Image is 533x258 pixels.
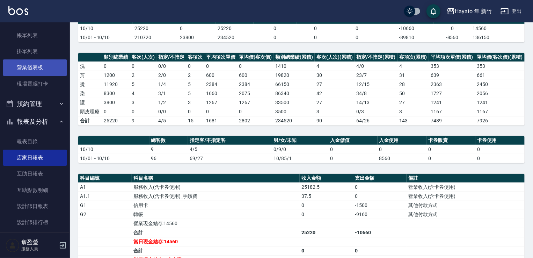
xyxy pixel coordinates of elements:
[315,71,355,80] td: 30
[475,107,525,116] td: 1167
[186,107,204,116] td: 0
[328,136,377,145] th: 入金儲值
[353,246,407,255] td: 0
[355,107,397,116] td: 0 / 3
[133,24,178,33] td: 25220
[78,136,525,163] table: a dense table
[429,98,475,107] td: 1241
[353,210,407,219] td: -9160
[429,62,475,71] td: 353
[133,33,178,42] td: 210720
[130,107,156,116] td: 0
[498,5,525,18] button: 登出
[186,98,204,107] td: 3
[3,95,67,113] button: 預約管理
[156,53,186,62] th: 指定/不指定
[353,174,407,183] th: 支出金額
[475,80,525,89] td: 2450
[407,192,525,201] td: 營業收入(含卡券使用)
[102,71,130,80] td: 1200
[78,145,149,154] td: 10/10
[204,98,237,107] td: 1267
[315,116,355,125] td: 90
[397,62,429,71] td: 4
[272,136,329,145] th: 男/女/未知
[149,154,188,163] td: 96
[204,116,237,125] td: 1681
[204,107,237,116] td: 0
[21,239,57,246] h5: 詹盈瑩
[272,145,329,154] td: 0/9/0
[132,246,300,255] td: 合計
[475,89,525,98] td: 2056
[315,62,355,71] td: 4
[397,116,429,125] td: 143
[353,192,407,201] td: 0
[300,228,353,237] td: 25220
[475,98,525,107] td: 1241
[102,62,130,71] td: 0
[130,98,156,107] td: 3
[3,198,67,214] a: 設計師日報表
[353,228,407,237] td: -10660
[78,201,132,210] td: G1
[237,116,273,125] td: 2802
[186,71,204,80] td: 2
[378,136,426,145] th: 入金使用
[355,98,397,107] td: 14 / 13
[130,71,156,80] td: 2
[300,201,353,210] td: 0
[186,53,204,62] th: 客項次
[397,53,429,62] th: 客項次(累積)
[78,192,132,201] td: A1.1
[237,62,273,71] td: 0
[273,98,315,107] td: 33500
[186,89,204,98] td: 5
[397,80,429,89] td: 28
[272,154,329,163] td: 10/85/1
[186,116,204,125] td: 15
[475,136,525,145] th: 卡券使用
[204,89,237,98] td: 1660
[188,145,272,154] td: 4/5
[132,192,300,201] td: 服務收入(含卡券使用)_手續費
[315,89,355,98] td: 42
[297,24,335,33] td: 0
[475,62,525,71] td: 353
[407,182,525,192] td: 營業收入(含卡券使用)
[78,80,102,89] td: 燙
[3,76,67,92] a: 現場電腦打卡
[378,154,426,163] td: 8560
[149,145,188,154] td: 9
[102,107,130,116] td: 0
[254,24,297,33] td: 0
[407,210,525,219] td: 其他付款方式
[475,71,525,80] td: 661
[429,71,475,80] td: 639
[8,6,28,15] img: Logo
[300,182,353,192] td: 25182.5
[475,53,525,62] th: 單均價(客次價)(累積)
[130,116,156,125] td: 9
[3,214,67,230] a: 設計師排行榜
[78,8,525,42] table: a dense table
[426,4,440,18] button: save
[156,71,186,80] td: 2 / 0
[3,43,67,59] a: 掛單列表
[78,154,149,163] td: 10/01 - 10/10
[216,33,254,42] td: 234520
[186,80,204,89] td: 5
[102,80,130,89] td: 11920
[21,246,57,252] p: 服務人員
[78,24,133,33] td: 10/10
[273,89,315,98] td: 86340
[300,210,353,219] td: 0
[204,53,237,62] th: 平均項次單價
[426,145,475,154] td: 0
[102,89,130,98] td: 8300
[237,107,273,116] td: 0
[78,98,102,107] td: 護
[188,136,272,145] th: 指定客/不指定客
[237,53,273,62] th: 單均價(客次價)
[130,89,156,98] td: 4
